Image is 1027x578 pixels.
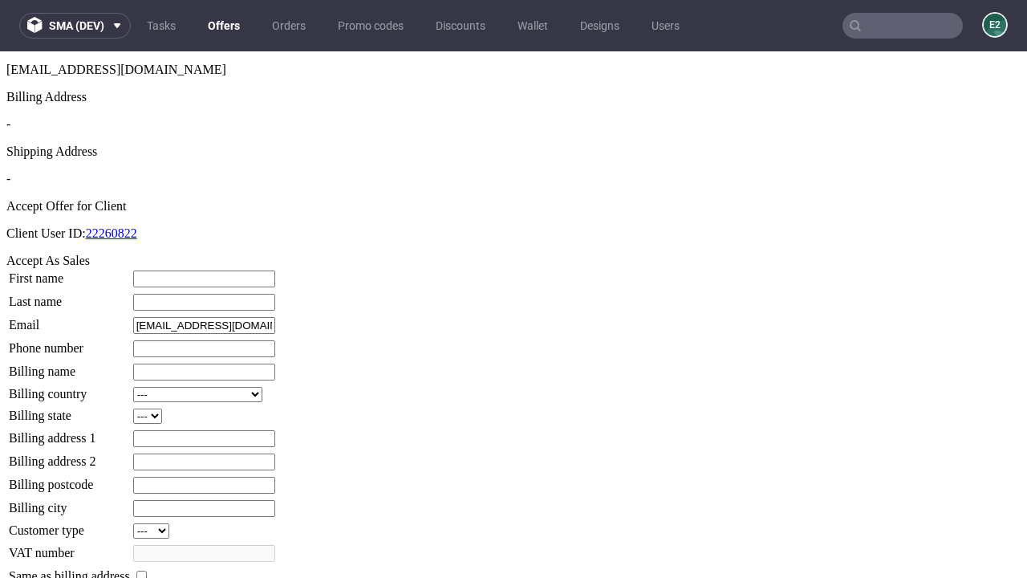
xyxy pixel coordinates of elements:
[328,13,413,39] a: Promo codes
[6,120,10,134] span: -
[49,20,104,31] span: sma (dev)
[8,448,131,466] td: Billing city
[570,13,629,39] a: Designs
[8,493,131,511] td: VAT number
[984,14,1006,36] figcaption: e2
[642,13,689,39] a: Users
[19,13,131,39] button: sma (dev)
[8,288,131,307] td: Phone number
[426,13,495,39] a: Discounts
[6,175,1021,189] p: Client User ID:
[8,242,131,260] td: Last name
[262,13,315,39] a: Orders
[6,202,1021,217] div: Accept As Sales
[6,66,10,79] span: -
[198,13,250,39] a: Offers
[8,471,131,488] td: Customer type
[6,93,1021,108] div: Shipping Address
[6,11,226,25] span: [EMAIL_ADDRESS][DOMAIN_NAME]
[8,425,131,443] td: Billing postcode
[8,516,131,534] td: Same as billing address
[8,378,131,397] td: Billing address 1
[6,39,1021,53] div: Billing Address
[8,401,131,420] td: Billing address 2
[508,13,558,39] a: Wallet
[8,218,131,237] td: First name
[8,311,131,330] td: Billing name
[8,265,131,283] td: Email
[137,13,185,39] a: Tasks
[6,148,1021,162] div: Accept Offer for Client
[86,175,137,189] a: 22260822
[8,356,131,373] td: Billing state
[8,335,131,352] td: Billing country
